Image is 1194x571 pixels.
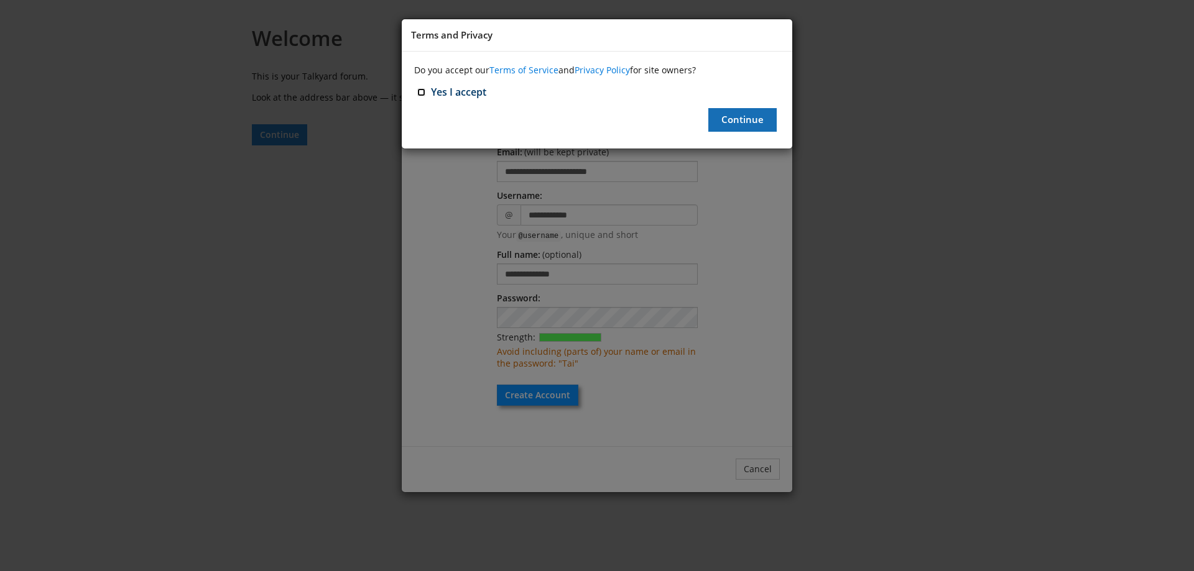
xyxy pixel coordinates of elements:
[575,64,630,76] a: Privacy Policy
[417,88,425,96] input: Yes I accept
[414,64,780,76] p: Do you accept our and for site owners?
[708,108,777,131] button: Continue
[411,29,783,42] h4: Terms and Privacy
[427,82,489,102] label: Yes I accept
[489,64,558,76] a: Terms of Service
